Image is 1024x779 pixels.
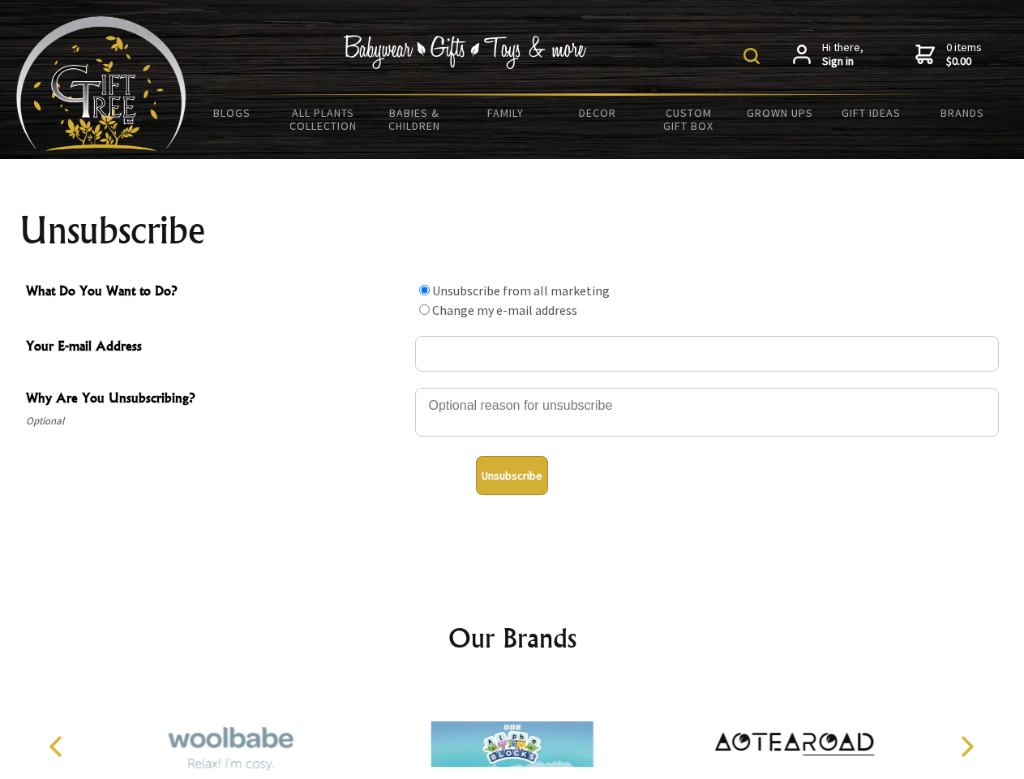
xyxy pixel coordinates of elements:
[419,285,430,295] input: What Do You Want to Do?
[461,96,552,130] a: Family
[946,40,982,69] span: 0 items
[822,41,863,69] span: Hi there,
[19,211,1005,250] h1: Unsubscribe
[734,96,825,130] a: Grown Ups
[917,96,1009,130] a: Brands
[643,96,735,143] a: Custom Gift Box
[26,281,407,304] span: What Do You Want to Do?
[415,336,999,372] input: Your E-mail Address
[26,388,407,411] span: Why Are You Unsubscribing?
[476,456,548,495] button: Unsubscribe
[26,411,407,431] span: Optional
[915,41,982,69] a: 0 items$0.00
[26,336,407,359] span: Your E-mail Address
[369,96,461,143] a: Babies & Children
[186,96,278,130] a: BLOGS
[278,96,370,143] a: All Plants Collection
[743,48,760,64] img: product search
[822,54,863,69] strong: Sign in
[16,16,186,151] img: Babyware - Gifts - Toys and more...
[551,96,643,130] a: Decor
[793,41,863,69] a: Hi there,Sign in
[32,618,992,657] h2: Our Brands
[344,35,587,69] img: Babywear - Gifts - Toys & more
[949,729,984,764] button: Next
[432,302,577,318] label: Change my e-mail address
[415,388,999,437] textarea: Why Are You Unsubscribing?
[825,96,917,130] a: Gift Ideas
[419,304,430,315] input: What Do You Want to Do?
[432,282,610,299] label: Unsubscribe from all marketing
[41,729,76,764] button: Previous
[946,54,982,69] strong: $0.00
